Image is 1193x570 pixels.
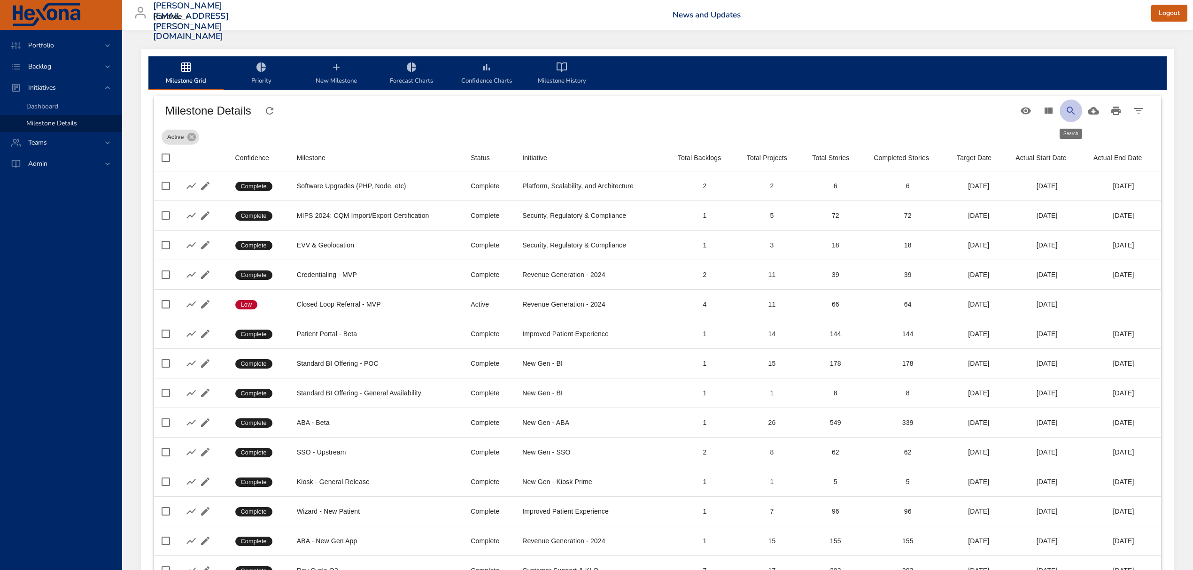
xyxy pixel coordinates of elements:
div: [DATE] [957,359,1000,368]
div: 339 [874,418,942,427]
button: Show Burnup [184,268,198,282]
div: [DATE] [957,211,1000,220]
span: Complete [235,212,272,220]
div: 15 [747,359,797,368]
span: New Milestone [304,62,368,86]
div: Complete [471,388,507,398]
div: New Gen - BI [522,388,663,398]
div: Total Backlogs [678,152,721,163]
div: New Gen - BI [522,359,663,368]
div: 11 [747,300,797,309]
button: Show Burnup [184,179,198,193]
div: 62 [812,447,859,457]
div: Confidence [235,152,269,163]
div: 549 [812,418,859,427]
div: [DATE] [1015,329,1078,339]
div: Kiosk - General Release [297,477,456,486]
div: [DATE] [1015,181,1078,191]
div: 96 [812,507,859,516]
a: News and Updates [673,9,741,20]
button: Edit Milestone Details [198,356,212,370]
span: Initiative [522,152,663,163]
div: 155 [812,536,859,546]
button: Print [1105,100,1127,122]
button: Show Burnup [184,297,198,311]
div: Complete [471,536,507,546]
span: Target Date [957,152,1000,163]
span: Milestone Grid [154,62,218,86]
div: [DATE] [1093,270,1154,279]
button: Edit Milestone Details [198,416,212,430]
div: milestone-tabs [148,56,1167,90]
span: Completed Stories [874,152,942,163]
div: [DATE] [1093,211,1154,220]
div: EVV & Geolocation [297,240,456,250]
button: Refresh Page [263,104,277,118]
span: Backlog [21,62,59,71]
div: 39 [874,270,942,279]
div: 15 [747,536,797,546]
div: 144 [812,329,859,339]
span: Complete [235,537,272,546]
div: [DATE] [1015,388,1078,398]
button: Show Burnup [184,416,198,430]
span: Active [162,132,189,142]
div: Actual End Date [1093,152,1142,163]
div: Completed Stories [874,152,929,163]
button: Show Burnup [184,534,198,548]
div: 5 [874,477,942,486]
div: Complete [471,418,507,427]
div: [DATE] [1015,240,1078,250]
span: Logout [1159,8,1180,19]
div: 7 [747,507,797,516]
div: 178 [874,359,942,368]
div: ABA - New Gen App [297,536,456,546]
div: MIPS 2024: CQM Import/Export Certification [297,211,456,220]
div: 72 [874,211,942,220]
div: Active [162,130,199,145]
div: Revenue Generation - 2024 [522,300,663,309]
div: [DATE] [1015,507,1078,516]
div: [DATE] [957,181,1000,191]
span: Teams [21,138,54,147]
div: Complete [471,270,507,279]
span: Complete [235,241,272,250]
div: Complete [471,359,507,368]
span: Complete [235,271,272,279]
button: Edit Milestone Details [198,208,212,223]
div: Sort [522,152,547,163]
div: [DATE] [1093,477,1154,486]
div: Raintree [153,9,194,24]
div: 1 [747,477,797,486]
div: 2 [678,447,732,457]
div: 1 [678,477,732,486]
button: Edit Milestone Details [198,386,212,400]
span: Portfolio [21,41,62,50]
span: Complete [235,360,272,368]
div: 6 [874,181,942,191]
span: Confidence Charts [455,62,519,86]
div: Initiative [522,152,547,163]
div: Standard BI Offering - General Availability [297,388,456,398]
div: Sort [235,152,269,163]
div: New Gen - SSO [522,447,663,457]
div: Complete [471,329,507,339]
div: Complete [471,211,507,220]
div: 6 [812,181,859,191]
div: [DATE] [957,300,1000,309]
button: Logout [1151,5,1187,22]
span: Total Backlogs [678,152,732,163]
div: [DATE] [957,329,1000,339]
div: 26 [747,418,797,427]
div: Sort [678,152,721,163]
div: 1 [678,240,732,250]
div: Complete [471,477,507,486]
div: 1 [747,388,797,398]
div: [DATE] [1093,388,1154,398]
div: Total Stories [812,152,849,163]
button: Edit Milestone Details [198,504,212,518]
span: Total Projects [747,152,797,163]
div: Software Upgrades (PHP, Node, etc) [297,181,456,191]
div: [DATE] [957,507,1000,516]
div: ABA - Beta [297,418,456,427]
